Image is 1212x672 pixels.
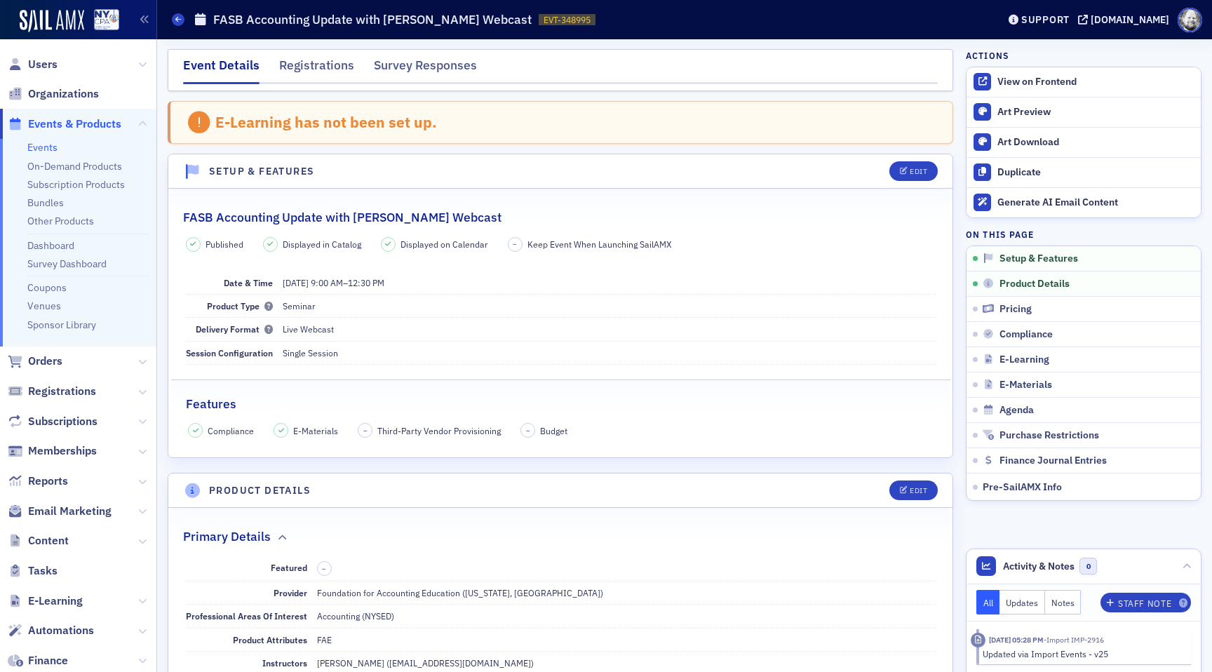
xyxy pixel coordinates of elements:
div: FAE [317,633,332,646]
span: Setup & Features [999,253,1078,265]
span: Agenda [999,404,1034,417]
span: Memberships [28,443,97,459]
span: E-Materials [999,379,1052,391]
span: Subscriptions [28,414,97,429]
span: Delivery Format [196,323,273,335]
a: Subscription Products [27,178,125,191]
a: Events [27,141,58,154]
span: Foundation for Accounting Education ([US_STATE], [GEOGRAPHIC_DATA]) [317,587,603,598]
span: Registrations [28,384,96,399]
span: [DATE] [283,277,309,288]
h1: FASB Accounting Update with [PERSON_NAME] Webcast [213,11,532,28]
a: Content [8,533,69,549]
span: Events & Products [28,116,121,132]
span: Compliance [999,328,1053,341]
span: Displayed in Catalog [283,238,361,250]
div: Art Download [997,136,1194,149]
a: Sponsor Library [27,318,96,331]
span: Users [28,57,58,72]
span: Budget [540,424,567,437]
span: Import IMP-2916 [1044,635,1104,645]
time: 12:30 PM [348,277,384,288]
span: – [322,564,326,574]
span: Seminar [283,300,316,311]
h2: FASB Accounting Update with [PERSON_NAME] Webcast [183,208,501,227]
div: Edit [910,168,927,175]
span: EVT-348995 [544,14,591,26]
span: – [363,426,368,436]
div: View on Frontend [997,76,1194,88]
h4: On this page [966,228,1201,241]
span: Automations [28,623,94,638]
div: [PERSON_NAME] ([EMAIL_ADDRESS][DOMAIN_NAME]) [317,657,534,669]
a: View on Frontend [967,67,1201,97]
a: Coupons [27,281,67,294]
span: Finance [28,653,68,668]
span: Session Configuration [186,347,273,358]
button: Edit [889,481,938,500]
a: Registrations [8,384,96,399]
img: SailAMX [94,9,119,31]
a: Reports [8,473,68,489]
a: Automations [8,623,94,638]
span: Professional Areas Of Interest [186,610,307,621]
span: Pricing [999,303,1032,316]
a: Events & Products [8,116,121,132]
a: SailAMX [20,10,84,32]
div: Staff Note [1118,600,1171,607]
a: Finance [8,653,68,668]
a: Organizations [8,86,99,102]
div: Duplicate [997,166,1194,179]
a: View Homepage [84,9,119,33]
span: E-Learning [28,593,83,609]
button: Staff Note [1100,593,1191,612]
div: Accounting (NYSED) [317,610,394,622]
span: Third-Party Vendor Provisioning [377,424,501,437]
a: Email Marketing [8,504,112,519]
h2: Features [186,395,236,413]
a: Venues [27,300,61,312]
div: Survey Responses [374,56,477,82]
time: 9:00 AM [311,277,343,288]
a: Other Products [27,215,94,227]
div: [DOMAIN_NAME] [1091,13,1169,26]
span: Purchase Restrictions [999,429,1099,442]
span: Reports [28,473,68,489]
span: Activity & Notes [1003,559,1075,574]
span: E-Materials [293,424,338,437]
span: Product Attributes [233,634,307,645]
span: Provider [274,587,307,598]
span: Instructors [262,657,307,668]
span: Finance Journal Entries [999,455,1107,467]
span: Product Type [207,300,273,311]
button: Generate AI Email Content [967,187,1201,217]
a: Survey Dashboard [27,257,107,270]
span: E-Learning [999,354,1049,366]
a: Orders [8,354,62,369]
button: Duplicate [967,157,1201,187]
h4: Product Details [209,483,311,498]
h4: Setup & Features [209,164,314,179]
span: Profile [1178,8,1202,32]
div: Generate AI Email Content [997,196,1194,209]
div: Art Preview [997,106,1194,119]
a: Art Download [967,127,1201,157]
span: Email Marketing [28,504,112,519]
a: Users [8,57,58,72]
div: Registrations [279,56,354,82]
span: Keep Event When Launching SailAMX [527,238,672,250]
a: Memberships [8,443,97,459]
span: – [283,277,384,288]
a: On-Demand Products [27,160,122,173]
time: 8/6/2025 05:28 PM [989,635,1044,645]
span: – [513,239,517,249]
div: Support [1021,13,1070,26]
span: Product Details [999,278,1070,290]
h2: Primary Details [183,527,271,546]
span: Organizations [28,86,99,102]
span: Date & Time [224,277,273,288]
span: Compliance [208,424,254,437]
span: Single Session [283,347,338,358]
span: Orders [28,354,62,369]
div: Event Details [183,56,260,84]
